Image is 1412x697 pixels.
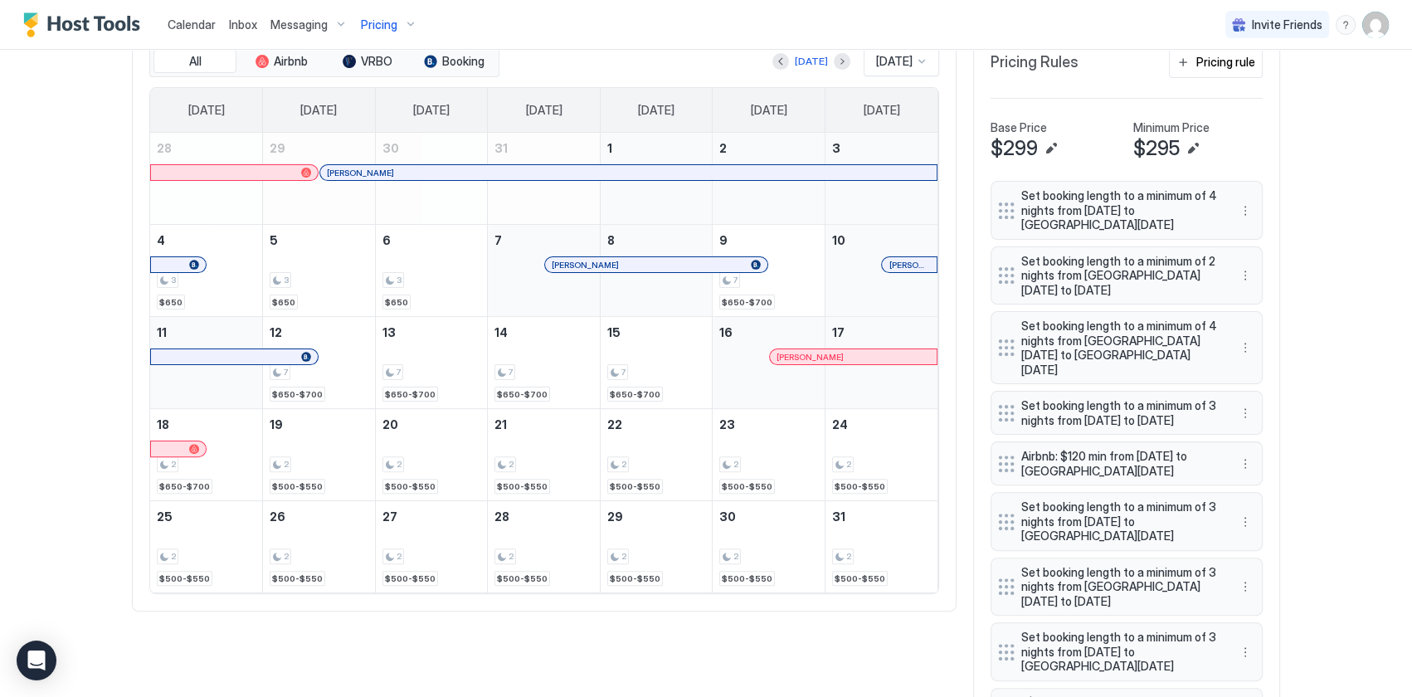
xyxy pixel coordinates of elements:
[733,275,738,285] span: 7
[272,481,323,492] span: $500-$550
[991,53,1078,72] span: Pricing Rules
[777,352,930,363] div: [PERSON_NAME]
[713,409,825,501] td: January 23, 2026
[397,275,402,285] span: 3
[150,409,263,501] td: January 18, 2026
[442,54,484,69] span: Booking
[1021,188,1219,232] span: Set booking length to a minimum of 4 nights from [DATE] to [GEOGRAPHIC_DATA][DATE]
[825,225,937,317] td: January 10, 2026
[719,509,736,524] span: 30
[600,225,713,317] td: January 8, 2026
[272,573,323,584] span: $500-$550
[991,136,1038,161] span: $299
[157,141,172,155] span: 28
[494,141,508,155] span: 31
[171,459,176,470] span: 2
[488,317,600,348] a: January 14, 2026
[488,501,601,593] td: January 28, 2026
[274,54,308,69] span: Airbnb
[1235,454,1255,474] div: menu
[825,317,937,348] a: January 17, 2026
[621,459,626,470] span: 2
[272,389,323,400] span: $650-$700
[610,481,660,492] span: $500-$550
[385,481,436,492] span: $500-$550
[284,88,353,133] a: Monday
[552,260,761,271] div: [PERSON_NAME]
[382,509,397,524] span: 27
[601,225,713,256] a: January 8, 2026
[263,409,376,501] td: January 19, 2026
[159,573,210,584] span: $500-$550
[777,352,844,363] span: [PERSON_NAME]
[150,133,263,225] td: December 28, 2025
[835,573,885,584] span: $500-$550
[889,260,930,271] span: [PERSON_NAME]
[284,275,289,285] span: 3
[361,17,397,32] span: Pricing
[382,233,391,247] span: 6
[1021,319,1219,377] span: Set booking length to a minimum of 4 nights from [GEOGRAPHIC_DATA][DATE] to [GEOGRAPHIC_DATA][DATE]
[263,317,376,409] td: January 12, 2026
[1235,454,1255,474] button: More options
[497,573,548,584] span: $500-$550
[552,260,619,271] span: [PERSON_NAME]
[494,233,502,247] span: 7
[263,133,375,163] a: December 29, 2025
[713,133,825,163] a: January 2, 2026
[488,501,600,532] a: January 28, 2026
[1133,136,1180,161] span: $295
[284,367,288,378] span: 7
[713,501,825,532] a: January 30, 2026
[832,141,840,155] span: 3
[157,509,173,524] span: 25
[600,409,713,501] td: January 22, 2026
[713,317,825,348] a: January 16, 2026
[835,481,885,492] span: $500-$550
[188,103,225,118] span: [DATE]
[375,133,488,225] td: December 30, 2025
[722,573,772,584] span: $500-$550
[607,509,623,524] span: 29
[600,317,713,409] td: January 15, 2026
[1235,338,1255,358] div: menu
[150,501,262,532] a: January 25, 2026
[23,12,148,37] div: Host Tools Logo
[171,275,176,285] span: 3
[846,551,851,562] span: 2
[385,389,436,400] span: $650-$700
[991,391,1263,435] div: Set booking length to a minimum of 3 nights from [DATE] to [DATE] menu
[263,133,376,225] td: December 29, 2025
[397,459,402,470] span: 2
[733,459,738,470] span: 2
[719,141,727,155] span: 2
[751,103,787,118] span: [DATE]
[168,16,216,33] a: Calendar
[159,297,183,308] span: $650
[263,501,376,593] td: January 26, 2026
[1235,338,1255,358] button: More options
[382,417,398,431] span: 20
[863,103,899,118] span: [DATE]
[494,417,507,431] span: 21
[327,168,930,178] div: [PERSON_NAME]
[494,509,509,524] span: 28
[376,501,488,532] a: January 27, 2026
[300,103,337,118] span: [DATE]
[509,459,514,470] span: 2
[488,409,601,501] td: January 21, 2026
[385,573,436,584] span: $500-$550
[376,225,488,256] a: January 6, 2026
[1169,46,1263,78] button: Pricing rule
[834,53,850,70] button: Next month
[1362,12,1389,38] div: User profile
[1196,53,1255,71] div: Pricing rule
[488,225,600,256] a: January 7, 2026
[157,233,165,247] span: 4
[1235,201,1255,221] button: More options
[397,88,466,133] a: Tuesday
[607,141,612,155] span: 1
[263,225,375,256] a: January 5, 2026
[832,325,845,339] span: 17
[488,225,601,317] td: January 7, 2026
